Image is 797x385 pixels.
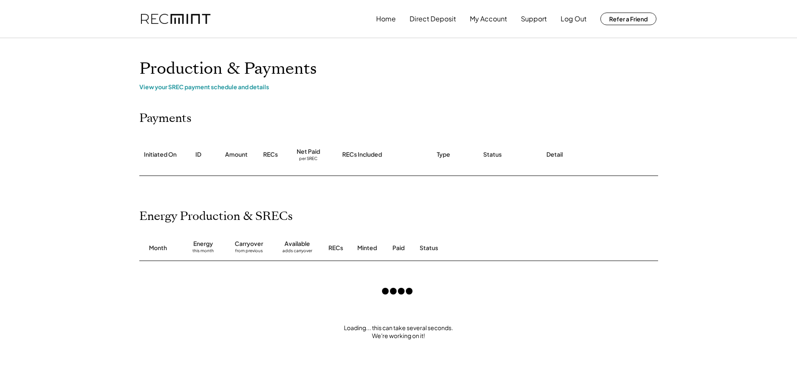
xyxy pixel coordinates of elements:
div: Amount [225,150,248,159]
img: recmint-logotype%403x.png [141,14,210,24]
button: Direct Deposit [410,10,456,27]
h1: Production & Payments [139,59,658,79]
div: Status [483,150,502,159]
div: Energy [193,240,213,248]
div: Minted [357,244,377,252]
div: RECs [263,150,278,159]
div: Initiated On [144,150,177,159]
div: Status [420,244,562,252]
button: Support [521,10,547,27]
div: RECs Included [342,150,382,159]
div: this month [192,248,214,256]
div: RECs [328,244,343,252]
div: ID [195,150,201,159]
div: from previous [235,248,263,256]
div: Month [149,244,167,252]
div: Carryover [235,240,263,248]
div: View your SREC payment schedule and details [139,83,658,90]
div: Available [284,240,310,248]
div: adds carryover [282,248,312,256]
h2: Payments [139,111,192,126]
div: per SREC [299,156,318,162]
div: Net Paid [297,147,320,156]
div: Paid [392,244,405,252]
div: Detail [546,150,563,159]
div: Loading... this can take several seconds. We're working on it! [131,324,666,340]
button: Home [376,10,396,27]
button: My Account [470,10,507,27]
h2: Energy Production & SRECs [139,209,293,224]
div: Type [437,150,450,159]
button: Log Out [561,10,587,27]
button: Refer a Friend [600,13,656,25]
